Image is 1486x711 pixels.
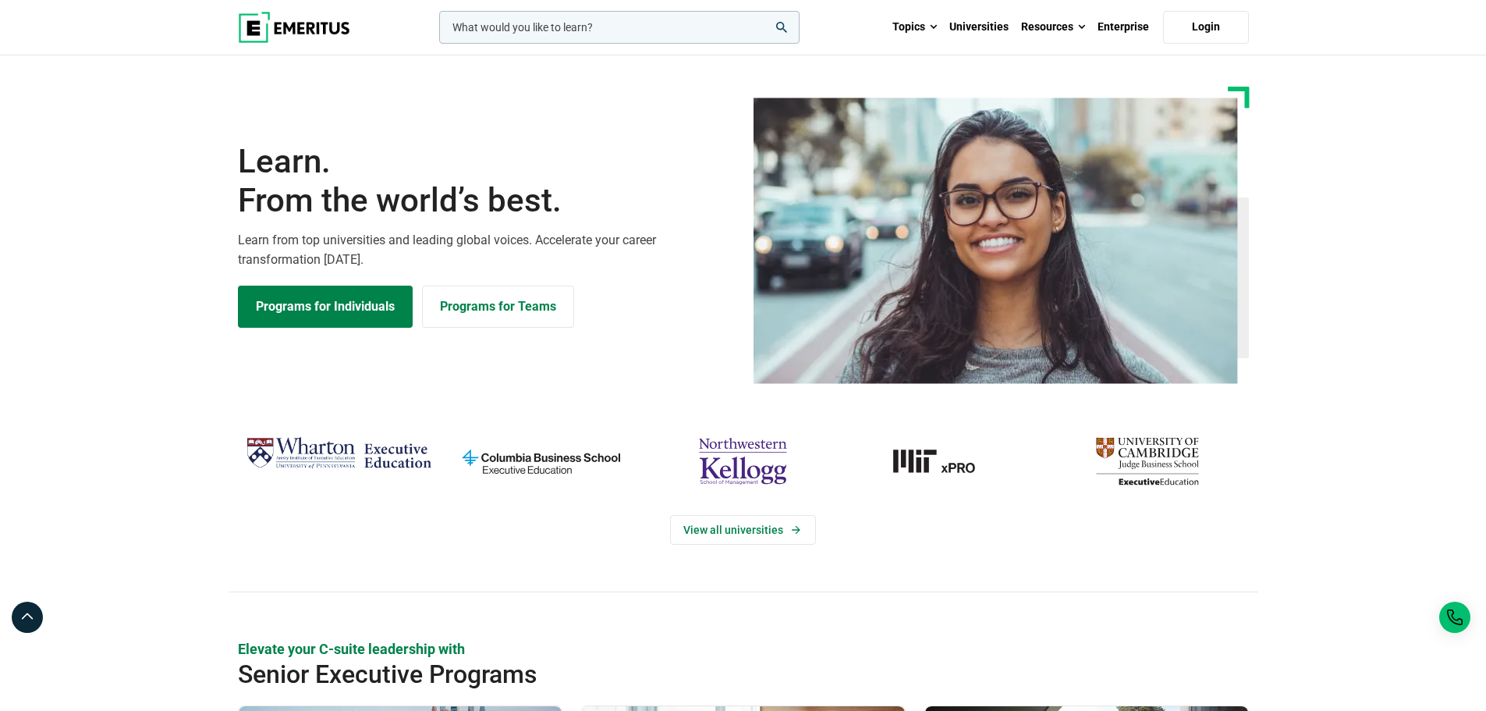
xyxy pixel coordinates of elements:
[238,286,413,328] a: Explore Programs
[238,659,1147,690] h2: Senior Executive Programs
[246,431,432,477] img: Wharton Executive Education
[238,639,1249,659] p: Elevate your C-suite leadership with
[852,431,1038,492] img: MIT xPRO
[448,431,634,492] img: columbia-business-school
[852,431,1038,492] a: MIT-xPRO
[422,286,574,328] a: Explore for Business
[754,98,1238,384] img: Learn from the world's best
[238,230,734,270] p: Learn from top universities and leading global voices. Accelerate your career transformation [DATE].
[650,431,836,492] img: northwestern-kellogg
[238,142,734,221] h1: Learn.
[1163,11,1249,44] a: Login
[439,11,800,44] input: woocommerce-product-search-field-0
[1054,431,1240,492] img: cambridge-judge-business-school
[238,181,734,220] span: From the world’s best.
[670,515,816,545] a: View Universities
